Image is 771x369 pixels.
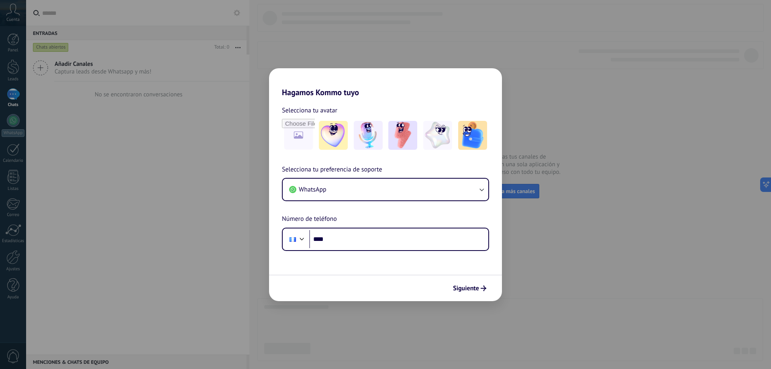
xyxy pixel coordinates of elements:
img: -4.jpeg [423,121,452,150]
span: Siguiente [453,285,479,291]
button: Siguiente [449,281,490,295]
img: -5.jpeg [458,121,487,150]
span: WhatsApp [299,186,326,194]
span: Selecciona tu avatar [282,105,337,116]
span: Selecciona tu preferencia de soporte [282,165,382,175]
img: -1.jpeg [319,121,348,150]
button: WhatsApp [283,179,488,200]
img: -2.jpeg [354,121,383,150]
div: Guatemala: + 502 [285,231,300,248]
img: -3.jpeg [388,121,417,150]
h2: Hagamos Kommo tuyo [269,68,502,97]
span: Número de teléfono [282,214,337,224]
